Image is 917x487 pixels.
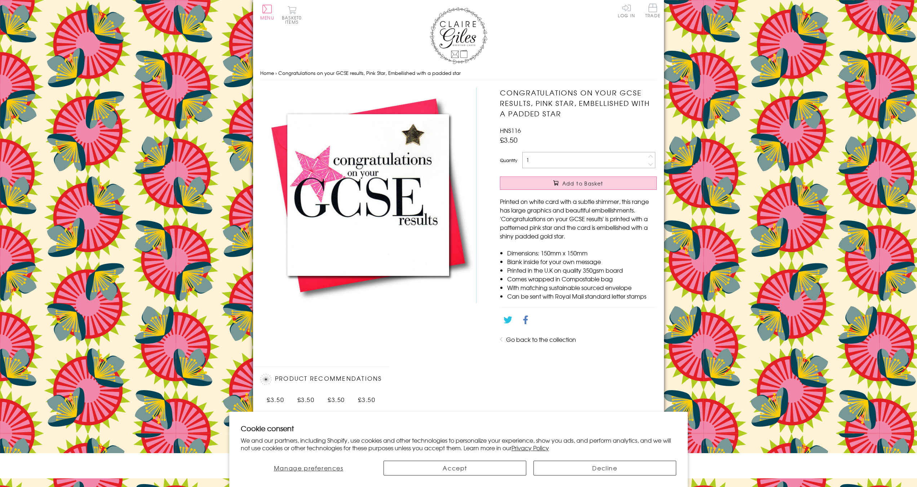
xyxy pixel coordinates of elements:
li: Comes wrapped in Compostable bag [507,274,657,283]
nav: breadcrumbs [260,66,657,81]
span: £3.50 [328,395,345,404]
button: Basket0 items [282,6,302,24]
span: £3.50 [297,395,315,404]
button: Decline [533,461,676,475]
button: Menu [260,5,274,20]
a: Home [260,70,274,76]
a: Privacy Policy [511,443,549,452]
li: With matching sustainable sourced envelope [507,283,657,292]
p: We and our partners, including Shopify, use cookies and other technologies to personalize your ex... [241,437,676,452]
a: Go back to the collection [506,335,576,344]
span: 0 items [285,14,302,25]
h2: Cookie consent [241,423,676,433]
span: £3.50 [358,395,375,404]
h2: Product recommendations [260,374,382,385]
img: Claire Giles Greetings Cards [430,7,487,64]
a: Welsh GCSE results Congratulations Card, Pink Stars, padded star embellished £3.50 [351,390,382,404]
span: Trade [645,4,660,18]
span: Menu [260,14,274,21]
img: Congratulations on your GCSE results, Pink Star, Embellished with a padded star [260,88,477,303]
span: HNS116 [500,126,521,135]
a: Congratulations on your GCSE results, Blue Star Embellished with a padded star £3.50 [260,390,291,404]
li: Printed in the U.K on quality 350gsm board [507,266,657,274]
span: £3.50 [500,135,518,145]
li: Dimensions: 150mm x 150mm [507,249,657,257]
li: Can be sent with Royal Mail standard letter stamps [507,292,657,300]
button: Manage preferences [241,461,376,475]
li: Blank inside for your own message [507,257,657,266]
a: Congratulations Graduation Card, Pink, Embellished with a padded star £3.50 [291,390,321,404]
a: Log In [618,4,635,18]
span: Manage preferences [274,464,344,472]
h1: Congratulations on your GCSE results, Pink Star, Embellished with a padded star [500,88,657,119]
span: Congratulations on your GCSE results, Pink Star, Embellished with a padded star [278,70,461,76]
span: £3.50 [267,395,284,404]
a: Trade [645,4,660,19]
button: Accept [384,461,526,475]
a: Congratulations Card, A Level results, Pink, Embellished with a padded star £3.50 [321,390,351,404]
p: Printed on white card with a subtle shimmer, this range has large graphics and beautiful embellis... [500,197,657,240]
button: Add to Basket [500,177,657,190]
span: › [275,70,277,76]
span: Add to Basket [562,180,603,187]
label: Quantity [500,157,517,164]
